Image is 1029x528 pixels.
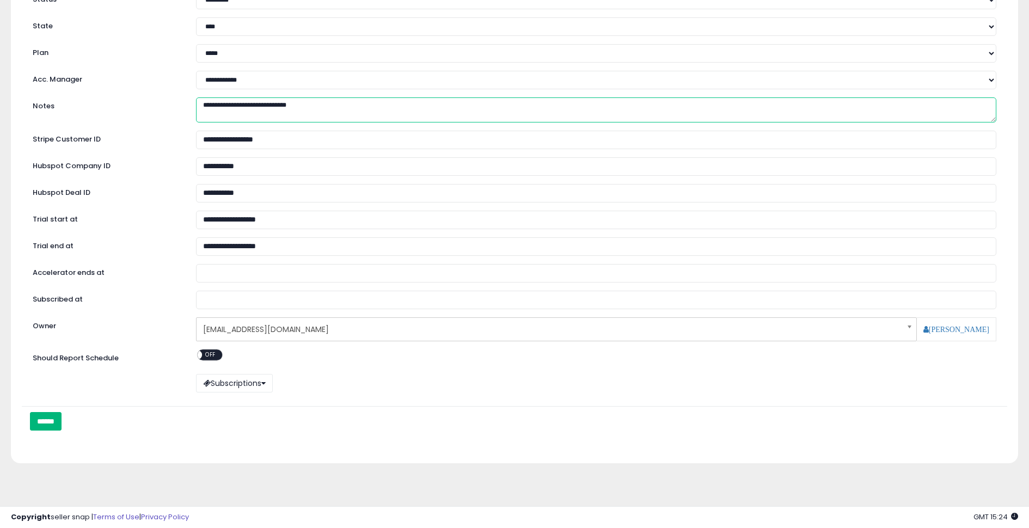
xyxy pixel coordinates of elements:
label: Notes [24,97,188,112]
label: State [24,17,188,32]
span: 2025-08-12 15:24 GMT [973,512,1018,522]
span: [EMAIL_ADDRESS][DOMAIN_NAME] [203,320,896,339]
label: Stripe Customer ID [24,131,188,145]
strong: Copyright [11,512,51,522]
a: Terms of Use [93,512,139,522]
span: OFF [202,350,219,359]
label: Hubspot Company ID [24,157,188,171]
label: Owner [33,321,56,331]
a: [PERSON_NAME] [923,326,989,333]
label: Accelerator ends at [24,264,188,278]
label: Trial start at [24,211,188,225]
label: Hubspot Deal ID [24,184,188,198]
label: Plan [24,44,188,58]
label: Should Report Schedule [33,353,119,364]
a: Privacy Policy [141,512,189,522]
div: seller snap | | [11,512,189,523]
label: Trial end at [24,237,188,251]
label: Subscribed at [24,291,188,305]
label: Acc. Manager [24,71,188,85]
button: Subscriptions [196,374,273,392]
